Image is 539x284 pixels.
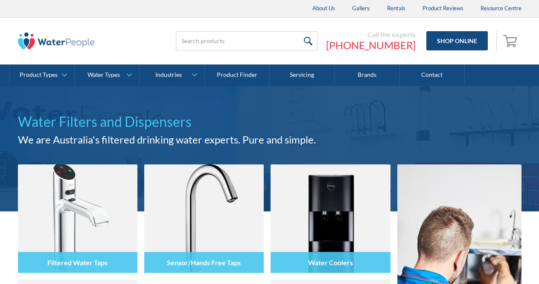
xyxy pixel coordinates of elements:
h4: Filtered Water Taps [47,258,108,266]
h4: Sensor/Hands Free Taps [167,258,241,266]
div: Industries [155,71,182,79]
h4: Water Coolers [308,258,353,266]
a: Contact [400,64,465,86]
a: [PHONE_NUMBER] [326,39,416,52]
a: Product Types [10,64,74,86]
a: Servicing [270,64,335,86]
img: Sensor/Hands Free Taps [144,164,264,273]
img: Water Coolers [271,164,390,273]
a: Water Types [75,64,139,86]
div: Call the experts [326,30,416,39]
a: Shop Online [426,31,488,50]
a: Brands [335,64,399,86]
div: Water Types [87,71,120,79]
a: Product Finder [205,64,270,86]
img: Filtered Water Taps [18,164,137,273]
a: Industries [140,64,204,86]
a: Open empty cart [501,31,522,51]
img: shopping cart [503,34,519,47]
div: Product Types [20,71,58,79]
input: Search products [176,31,318,50]
img: The Water People [18,32,95,50]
